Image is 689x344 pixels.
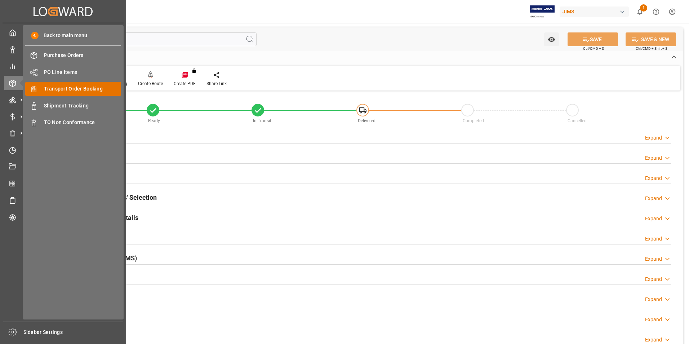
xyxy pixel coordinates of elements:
[44,52,121,59] span: Purchase Orders
[4,143,122,157] a: Timeslot Management V2
[44,102,121,110] span: Shipment Tracking
[25,48,121,62] a: Purchase Orders
[253,118,271,123] span: In-Transit
[626,32,676,46] button: SAVE & NEW
[39,32,87,39] span: Back to main menu
[358,118,375,123] span: Delivered
[645,154,662,162] div: Expand
[4,193,122,207] a: Sailing Schedules
[25,98,121,113] a: Shipment Tracking
[206,80,227,87] div: Share Link
[4,160,122,174] a: Document Management
[25,65,121,79] a: PO Line Items
[4,210,122,224] a: Tracking Shipment
[636,46,667,51] span: Ctrl/CMD + Shift + S
[645,255,662,263] div: Expand
[4,42,122,56] a: Data Management
[560,6,629,17] div: JIMS
[463,118,484,123] span: Completed
[645,134,662,142] div: Expand
[25,82,121,96] a: Transport Order Booking
[544,32,559,46] button: open menu
[645,175,662,182] div: Expand
[645,195,662,202] div: Expand
[645,296,662,303] div: Expand
[568,32,618,46] button: SAVE
[23,328,123,336] span: Sidebar Settings
[583,46,604,51] span: Ctrl/CMD + S
[648,4,664,20] button: Help Center
[148,118,160,123] span: Ready
[44,119,121,126] span: TO Non Conformance
[645,316,662,323] div: Expand
[645,336,662,344] div: Expand
[560,5,632,18] button: JIMS
[645,235,662,243] div: Expand
[44,85,121,93] span: Transport Order Booking
[138,80,163,87] div: Create Route
[530,5,555,18] img: Exertis%20JAM%20-%20Email%20Logo.jpg_1722504956.jpg
[25,115,121,129] a: TO Non Conformance
[44,69,121,76] span: PO Line Items
[4,176,122,190] a: CO2 Calculator
[4,26,122,40] a: My Cockpit
[645,215,662,222] div: Expand
[645,275,662,283] div: Expand
[4,59,122,73] a: My Reports
[632,4,648,20] button: show 1 new notifications
[568,118,587,123] span: Cancelled
[33,32,257,46] input: Search Fields
[640,4,647,12] span: 1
